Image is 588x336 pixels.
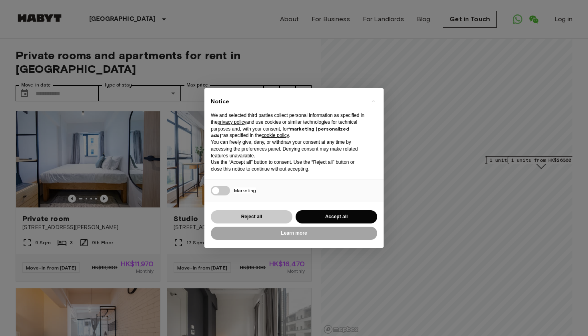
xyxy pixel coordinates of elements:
button: Close this notice [367,95,380,107]
a: cookie policy [262,133,289,138]
p: You can freely give, deny, or withdraw your consent at any time by accessing the preferences pane... [211,139,364,159]
button: Reject all [211,210,292,223]
button: Learn more [211,227,377,240]
span: × [372,96,375,106]
strong: “marketing (personalized ads)” [211,126,349,139]
p: Use the “Accept all” button to consent. Use the “Reject all” button or close this notice to conti... [211,159,364,173]
h2: Notice [211,98,364,106]
a: privacy policy [218,119,246,125]
span: Marketing [234,187,256,193]
button: Accept all [296,210,377,223]
p: We and selected third parties collect personal information as specified in the and use cookies or... [211,112,364,139]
